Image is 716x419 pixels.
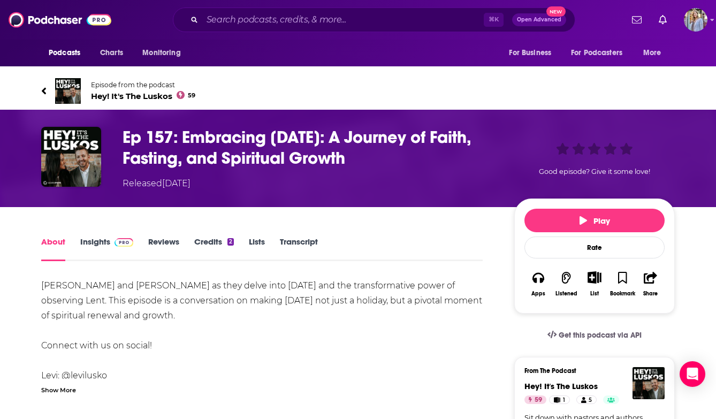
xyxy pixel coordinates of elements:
button: Apps [524,264,552,303]
img: Hey! It's The Luskos [55,78,81,104]
div: Share [643,291,658,297]
button: Play [524,209,665,232]
span: Podcasts [49,45,80,60]
input: Search podcasts, credits, & more... [202,11,484,28]
img: Hey! It's The Luskos [633,367,665,399]
a: 59 [524,395,546,404]
span: Open Advanced [517,17,561,22]
button: open menu [135,43,194,63]
button: Bookmark [608,264,636,303]
button: Share [637,264,665,303]
span: For Business [509,45,551,60]
button: open menu [41,43,94,63]
a: Transcript [280,237,318,261]
button: open menu [564,43,638,63]
a: Show notifications dropdown [628,11,646,29]
span: Good episode? Give it some love! [539,167,650,176]
h3: From The Podcast [524,367,656,375]
button: Show More Button [583,271,605,283]
img: Podchaser Pro [115,238,133,247]
div: List [590,290,599,297]
button: open menu [501,43,565,63]
a: Charts [93,43,130,63]
img: Podchaser - Follow, Share and Rate Podcasts [9,10,111,30]
div: Rate [524,237,665,258]
div: Released [DATE] [123,177,191,190]
span: 59 [188,93,195,98]
div: Search podcasts, credits, & more... [173,7,575,32]
span: More [643,45,661,60]
span: Hey! It's The Luskos [91,91,195,101]
a: 5 [576,395,597,404]
span: Logged in as JFMuntsinger [684,8,707,32]
button: Open AdvancedNew [512,13,566,26]
div: Open Intercom Messenger [680,361,705,387]
a: levilusko [71,370,107,380]
a: About [41,237,65,261]
h1: Ep 157: Embracing Easter: A Journey of Faith, Fasting, and Spiritual Growth [123,127,497,169]
img: User Profile [684,8,707,32]
a: Hey! It's The Luskos [524,381,598,391]
button: Listened [552,264,580,303]
span: Charts [100,45,123,60]
div: Listened [555,291,577,297]
a: 1 [549,395,570,404]
span: Get this podcast via API [559,331,642,340]
span: ⌘ K [484,13,504,27]
span: For Podcasters [571,45,622,60]
a: Credits2 [194,237,234,261]
button: Show profile menu [684,8,707,32]
a: InsightsPodchaser Pro [80,237,133,261]
a: Reviews [148,237,179,261]
div: Show More ButtonList [581,264,608,303]
span: 1 [563,395,565,406]
div: Bookmark [610,291,635,297]
a: Show notifications dropdown [654,11,671,29]
span: Play [580,216,610,226]
span: 5 [589,395,592,406]
span: New [546,6,566,17]
span: 59 [535,395,542,406]
a: Get this podcast via API [539,322,650,348]
a: Hey! It's The LuskosEpisode from the podcastHey! It's The Luskos59 [41,78,675,104]
a: Lists [249,237,265,261]
button: open menu [636,43,675,63]
span: Episode from the podcast [91,81,195,89]
span: Monitoring [142,45,180,60]
div: Apps [531,291,545,297]
div: 2 [227,238,234,246]
img: Ep 157: Embracing Easter: A Journey of Faith, Fasting, and Spiritual Growth [41,127,101,187]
